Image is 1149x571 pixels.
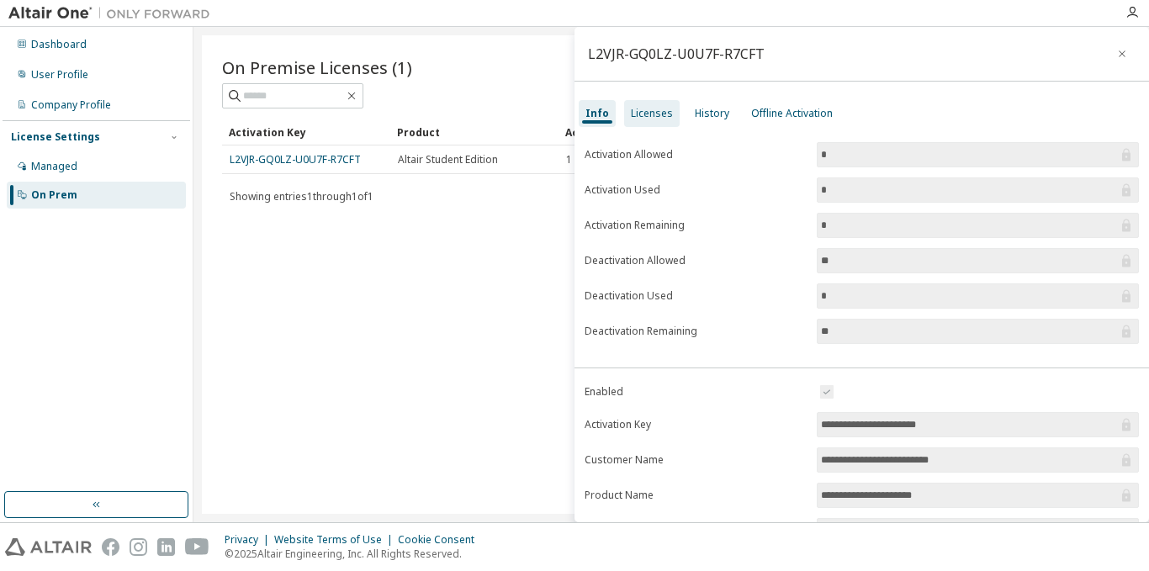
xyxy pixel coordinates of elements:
div: Cookie Consent [398,533,484,547]
div: Info [585,107,609,120]
label: Deactivation Allowed [585,254,807,267]
label: Deactivation Used [585,289,807,303]
label: Deactivation Remaining [585,325,807,338]
label: Enabled [585,385,807,399]
label: Activation Remaining [585,219,807,232]
img: linkedin.svg [157,538,175,556]
img: facebook.svg [102,538,119,556]
div: Company Profile [31,98,111,112]
label: Customer Name [585,453,807,467]
img: youtube.svg [185,538,209,556]
div: On Prem [31,188,77,202]
label: Activation Key [585,418,807,431]
div: L2VJR-GQ0LZ-U0U7F-R7CFT [588,47,765,61]
div: Offline Activation [751,107,833,120]
div: Product [397,119,552,145]
label: Product Name [585,489,807,502]
div: History [695,107,729,120]
div: Privacy [225,533,274,547]
img: Altair One [8,5,219,22]
p: © 2025 Altair Engineering, Inc. All Rights Reserved. [225,547,484,561]
div: User Profile [31,68,88,82]
span: Altair Student Edition [398,153,498,167]
div: Managed [31,160,77,173]
label: Activation Used [585,183,807,197]
div: Licenses [631,107,673,120]
label: Activation Allowed [585,148,807,161]
img: instagram.svg [130,538,147,556]
img: altair_logo.svg [5,538,92,556]
span: Showing entries 1 through 1 of 1 [230,189,373,204]
div: Website Terms of Use [274,533,398,547]
div: Activation Allowed [565,119,720,145]
div: License Settings [11,130,100,144]
span: 1 [566,153,572,167]
div: Dashboard [31,38,87,51]
span: On Premise Licenses (1) [222,56,412,79]
div: Activation Key [229,119,384,145]
a: L2VJR-GQ0LZ-U0U7F-R7CFT [230,152,361,167]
